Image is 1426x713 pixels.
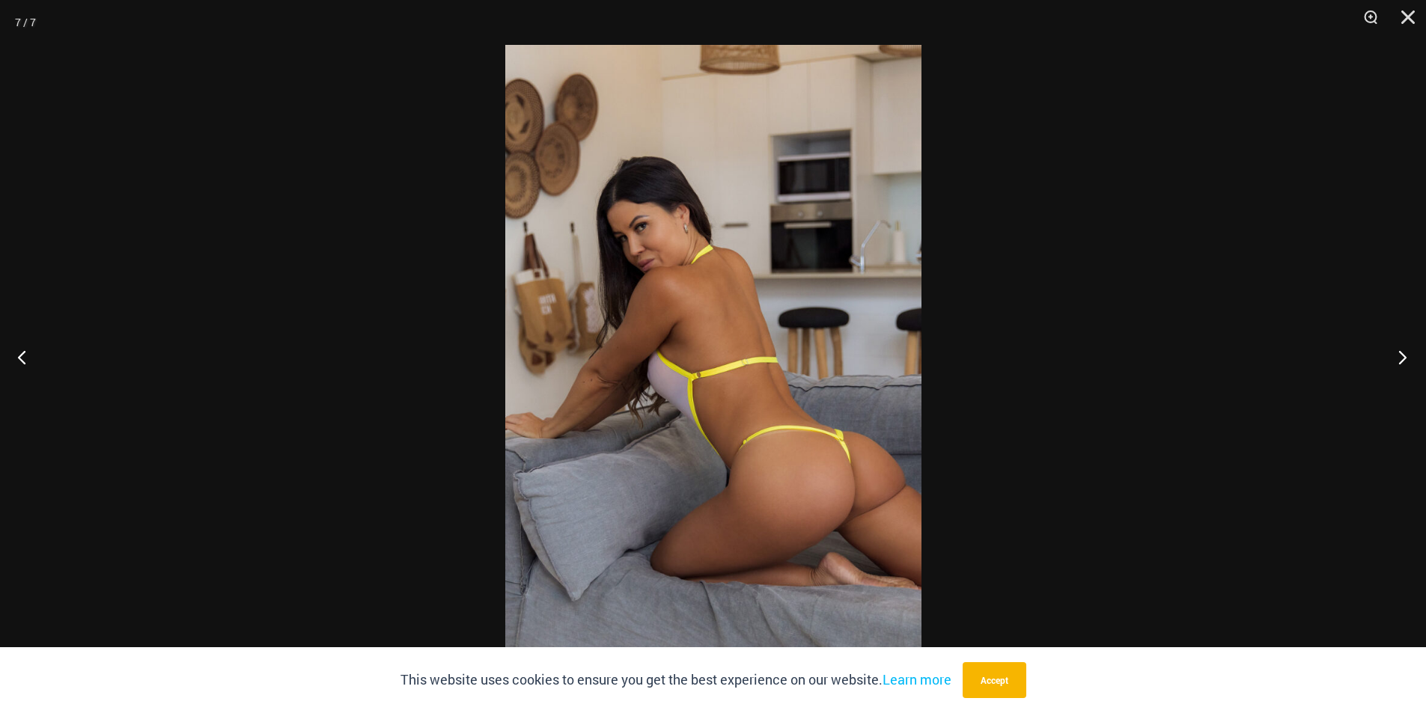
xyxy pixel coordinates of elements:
button: Next [1370,319,1426,394]
img: Electric Illusion White Neon Yellow 1949 Bodysuit 02 [505,45,921,668]
button: Accept [963,662,1026,698]
p: This website uses cookies to ensure you get the best experience on our website. [400,669,951,691]
a: Learn more [883,670,951,688]
div: 7 / 7 [15,11,36,34]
